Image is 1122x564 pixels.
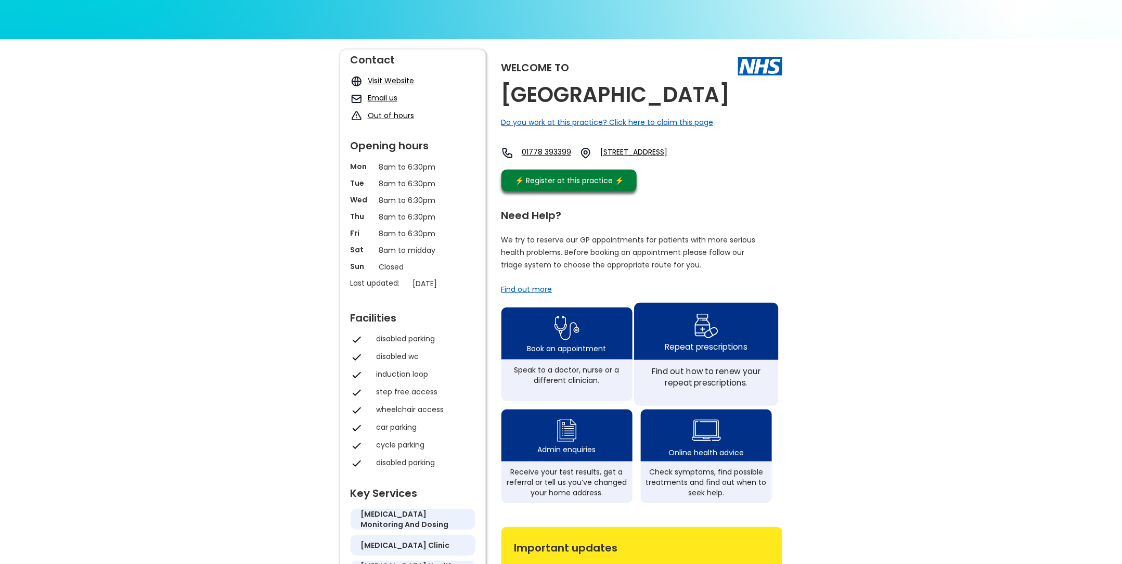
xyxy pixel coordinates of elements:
p: Last updated: [351,278,408,288]
img: globe icon [351,75,363,87]
div: Repeat prescriptions [665,341,747,352]
p: Closed [379,261,447,273]
p: [DATE] [413,278,481,289]
p: We try to reserve our GP appointments for patients with more serious health problems. Before book... [501,234,756,271]
div: induction loop [377,369,470,379]
p: 8am to 6:30pm [379,228,447,239]
p: 8am to 6:30pm [379,178,447,189]
div: Online health advice [668,447,744,458]
img: The NHS logo [738,57,782,75]
p: 8am to 6:30pm [379,161,447,173]
a: repeat prescription iconRepeat prescriptionsFind out how to renew your repeat prescriptions. [634,303,778,406]
div: Find out how to renew your repeat prescriptions. [640,366,772,389]
div: Check symptoms, find possible treatments and find out when to seek help. [646,467,767,498]
div: Important updates [514,537,769,553]
div: Opening hours [351,135,475,151]
div: step free access [377,387,470,397]
div: Speak to a doctor, nurse or a different clinician. [507,365,627,386]
div: wheelchair access [377,404,470,415]
p: Wed [351,195,374,205]
p: Mon [351,161,374,172]
p: 8am to 6:30pm [379,195,447,206]
div: Contact [351,49,475,65]
div: Key Services [351,483,475,498]
p: 8am to midday [379,245,447,256]
p: Tue [351,178,374,188]
h5: [MEDICAL_DATA] clinic [361,540,450,550]
a: health advice iconOnline health adviceCheck symptoms, find possible treatments and find out when ... [641,409,772,503]
a: Visit Website [368,75,414,86]
img: admin enquiry icon [556,416,578,444]
div: Welcome to [501,62,570,73]
p: Sat [351,245,374,255]
div: ⚡️ Register at this practice ⚡️ [510,175,629,186]
img: repeat prescription icon [694,311,718,341]
a: [STREET_ADDRESS] [600,147,699,159]
a: Out of hours [368,110,414,121]
a: Find out more [501,284,552,294]
img: telephone icon [501,147,514,159]
a: book appointment icon Book an appointmentSpeak to a doctor, nurse or a different clinician. [501,307,633,401]
img: mail icon [351,93,363,105]
div: Receive your test results, get a referral or tell us you’ve changed your home address. [507,467,627,498]
a: 01778 393399 [522,147,571,159]
img: health advice icon [692,413,721,447]
div: Need Help? [501,205,772,221]
div: disabled wc [377,351,470,362]
div: Book an appointment [527,343,607,354]
img: book appointment icon [554,313,579,343]
div: Admin enquiries [538,444,596,455]
div: disabled parking [377,334,470,344]
p: 8am to 6:30pm [379,211,447,223]
a: admin enquiry iconAdmin enquiriesReceive your test results, get a referral or tell us you’ve chan... [501,409,633,503]
img: exclamation icon [351,110,363,122]
div: car parking [377,422,470,432]
p: Sun [351,261,374,272]
h5: [MEDICAL_DATA] monitoring and dosing [361,509,465,530]
a: Email us [368,93,397,103]
img: practice location icon [579,147,592,159]
a: ⚡️ Register at this practice ⚡️ [501,170,637,191]
p: Thu [351,211,374,222]
div: Facilities [351,307,475,323]
div: cycle parking [377,440,470,450]
h2: [GEOGRAPHIC_DATA] [501,83,730,107]
p: Fri [351,228,374,238]
a: Do you work at this practice? Click here to claim this page [501,117,714,127]
div: disabled parking [377,457,470,468]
